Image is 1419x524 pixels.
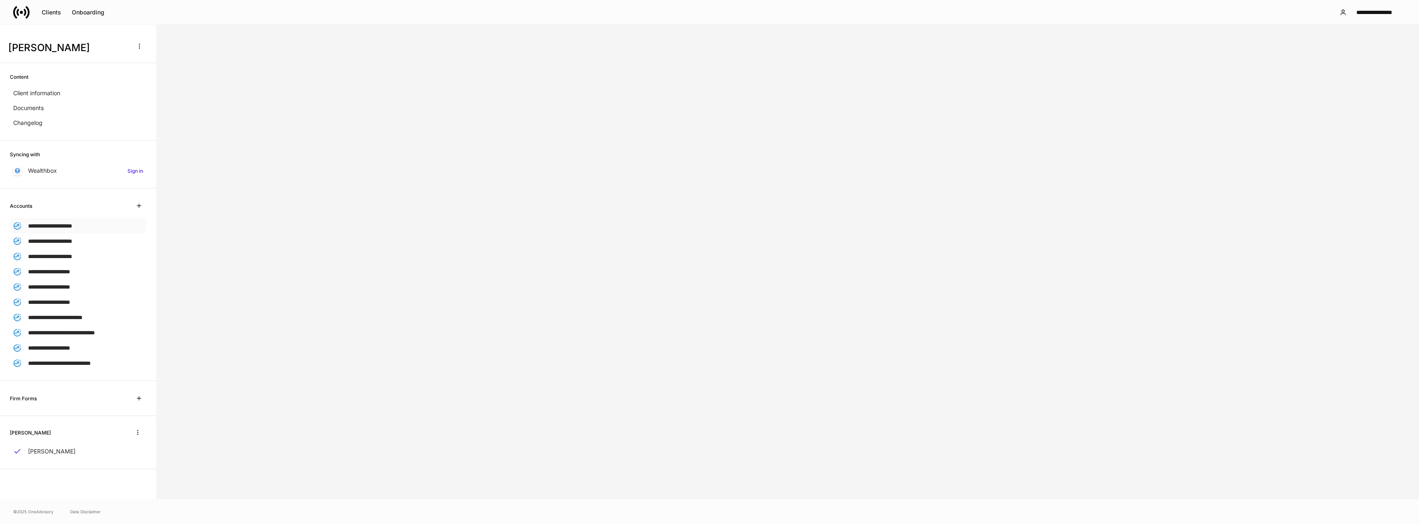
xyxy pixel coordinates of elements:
h6: Accounts [10,202,32,210]
a: Client information [10,86,146,101]
p: Changelog [13,119,42,127]
a: Data Disclaimer [70,508,101,515]
div: Onboarding [72,9,104,15]
button: Onboarding [66,6,110,19]
div: Clients [42,9,61,15]
p: Wealthbox [28,167,57,175]
h6: Content [10,73,28,81]
h3: [PERSON_NAME] [8,41,127,54]
span: © 2025 OneAdvisory [13,508,54,515]
button: Clients [36,6,66,19]
p: Client information [13,89,60,97]
a: WealthboxSign in [10,163,146,178]
p: [PERSON_NAME] [28,447,75,456]
h6: Sign in [127,167,143,175]
h6: [PERSON_NAME] [10,429,51,437]
a: [PERSON_NAME] [10,444,146,459]
a: Changelog [10,115,146,130]
h6: Firm Forms [10,395,37,402]
a: Documents [10,101,146,115]
p: Documents [13,104,44,112]
h6: Syncing with [10,150,40,158]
